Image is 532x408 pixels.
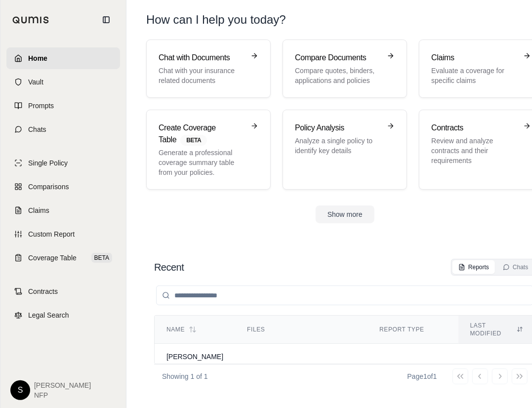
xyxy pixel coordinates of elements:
[503,263,528,271] div: Chats
[166,326,223,333] div: Name
[295,52,381,64] h3: Compare Documents
[159,122,245,146] h3: Create Coverage Table
[12,16,49,24] img: Qumis Logo
[28,182,69,192] span: Comparisons
[6,176,120,198] a: Comparisons
[6,119,120,140] a: Chats
[98,12,114,28] button: Collapse sidebar
[159,52,245,64] h3: Chat with Documents
[431,52,517,64] h3: Claims
[283,40,407,98] a: Compare DocumentsCompare quotes, binders, applications and policies
[159,66,245,85] p: Chat with your insurance related documents
[6,247,120,269] a: Coverage TableBETA
[28,101,54,111] span: Prompts
[235,316,368,344] th: Files
[6,200,120,221] a: Claims
[34,380,91,390] span: [PERSON_NAME]
[28,53,47,63] span: Home
[6,71,120,93] a: Vault
[28,205,49,215] span: Claims
[28,229,75,239] span: Custom Report
[28,77,43,87] span: Vault
[316,205,374,223] button: Show more
[28,158,68,168] span: Single Policy
[6,281,120,302] a: Contracts
[470,322,524,337] div: Last modified
[162,371,208,381] p: Showing 1 of 1
[431,136,517,165] p: Review and analyze contracts and their requirements
[159,148,245,177] p: Generate a professional coverage summary table from your policies.
[6,47,120,69] a: Home
[28,253,77,263] span: Coverage Table
[10,380,30,400] div: S
[146,110,271,190] a: Create Coverage TableBETAGenerate a professional coverage summary table from your policies.
[34,390,91,400] span: NFP
[295,136,381,156] p: Analyze a single policy to identify key details
[28,124,46,134] span: Chats
[6,304,120,326] a: Legal Search
[146,40,271,98] a: Chat with DocumentsChat with your insurance related documents
[6,223,120,245] a: Custom Report
[6,95,120,117] a: Prompts
[368,316,458,344] th: Report Type
[431,66,517,85] p: Evaluate a coverage for specific claims
[295,66,381,85] p: Compare quotes, binders, applications and policies
[180,135,207,146] span: BETA
[452,260,495,274] button: Reports
[407,371,437,381] div: Page 1 of 1
[28,310,69,320] span: Legal Search
[458,263,489,271] div: Reports
[295,122,381,134] h3: Policy Analysis
[431,122,517,134] h3: Contracts
[28,286,58,296] span: Contracts
[154,260,184,274] h2: Recent
[91,253,112,263] span: BETA
[283,110,407,190] a: Policy AnalysisAnalyze a single policy to identify key details
[6,152,120,174] a: Single Policy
